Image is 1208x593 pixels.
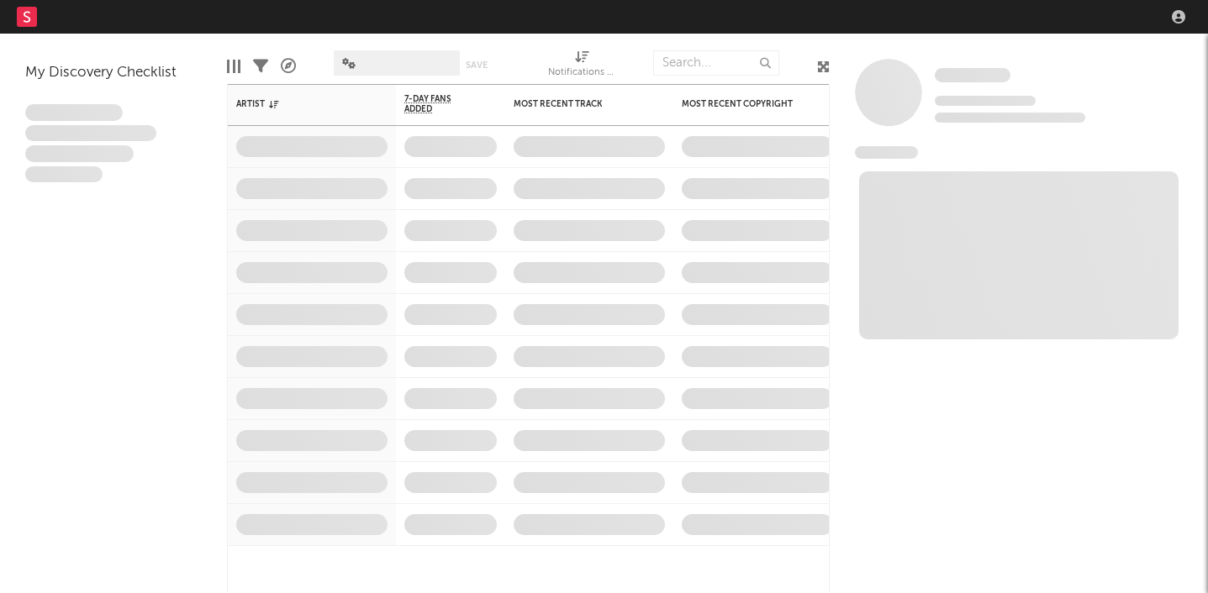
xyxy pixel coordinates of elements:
button: Save [466,60,488,70]
span: Integer aliquet in purus et [25,125,156,142]
div: Filters [253,42,268,91]
span: Aliquam viverra [25,166,103,183]
input: Search... [653,50,779,76]
div: Notifications (Artist) [548,42,615,91]
div: Edit Columns [227,42,240,91]
div: Most Recent Copyright [682,99,808,109]
span: News Feed [855,146,918,159]
div: Most Recent Track [514,99,640,109]
a: Some Artist [935,67,1010,84]
span: Some Artist [935,68,1010,82]
div: A&R Pipeline [281,42,296,91]
span: 7-Day Fans Added [404,94,472,114]
div: My Discovery Checklist [25,63,202,83]
span: Lorem ipsum dolor [25,104,123,121]
span: 0 fans last week [935,113,1085,123]
span: Praesent ac interdum [25,145,134,162]
div: Notifications (Artist) [548,63,615,83]
div: Artist [236,99,362,109]
span: Tracking Since: [DATE] [935,96,1036,106]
